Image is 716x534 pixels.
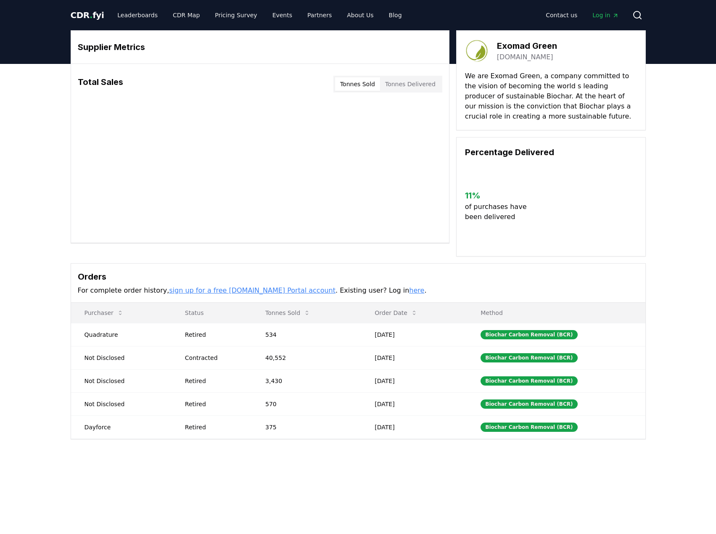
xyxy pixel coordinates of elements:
h3: Percentage Delivered [465,146,637,159]
h3: Supplier Metrics [78,41,442,53]
p: Method [474,309,638,317]
td: Quadrature [71,323,172,346]
button: Tonnes Sold [259,304,317,321]
nav: Main [539,8,625,23]
a: here [409,286,424,294]
a: [DOMAIN_NAME] [497,52,553,62]
div: Retired [185,330,245,339]
div: Biochar Carbon Removal (BCR) [481,376,577,386]
p: For complete order history, . Existing user? Log in . [78,286,639,296]
td: 3,430 [252,369,361,392]
h3: Exomad Green [497,40,557,52]
span: Log in [592,11,618,19]
span: . [90,10,92,20]
td: 534 [252,323,361,346]
h3: Orders [78,270,639,283]
td: Not Disclosed [71,346,172,369]
a: sign up for a free [DOMAIN_NAME] Portal account [169,286,336,294]
a: Partners [301,8,338,23]
td: Dayforce [71,415,172,439]
h3: 11 % [465,189,534,202]
a: CDR Map [166,8,206,23]
td: [DATE] [361,369,467,392]
td: [DATE] [361,415,467,439]
img: Exomad Green-logo [465,39,489,63]
a: Contact us [539,8,584,23]
td: [DATE] [361,346,467,369]
a: Events [266,8,299,23]
a: Leaderboards [111,8,164,23]
p: Status [178,309,245,317]
p: of purchases have been delivered [465,202,534,222]
a: CDR.fyi [71,9,104,21]
td: 375 [252,415,361,439]
h3: Total Sales [78,76,123,93]
button: Tonnes Delivered [380,77,441,91]
div: Biochar Carbon Removal (BCR) [481,423,577,432]
td: Not Disclosed [71,392,172,415]
div: Contracted [185,354,245,362]
div: Biochar Carbon Removal (BCR) [481,330,577,339]
div: Retired [185,423,245,431]
p: We are Exomad Green, a company committed to the vision of becoming the world s leading producer o... [465,71,637,122]
div: Biochar Carbon Removal (BCR) [481,399,577,409]
td: 570 [252,392,361,415]
td: Not Disclosed [71,369,172,392]
td: [DATE] [361,323,467,346]
div: Biochar Carbon Removal (BCR) [481,353,577,362]
button: Purchaser [78,304,130,321]
a: Pricing Survey [208,8,264,23]
nav: Main [111,8,408,23]
span: CDR fyi [71,10,104,20]
div: Retired [185,377,245,385]
a: Log in [586,8,625,23]
a: About Us [340,8,380,23]
div: Retired [185,400,245,408]
button: Order Date [368,304,424,321]
td: 40,552 [252,346,361,369]
a: Blog [382,8,409,23]
td: [DATE] [361,392,467,415]
button: Tonnes Sold [335,77,380,91]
